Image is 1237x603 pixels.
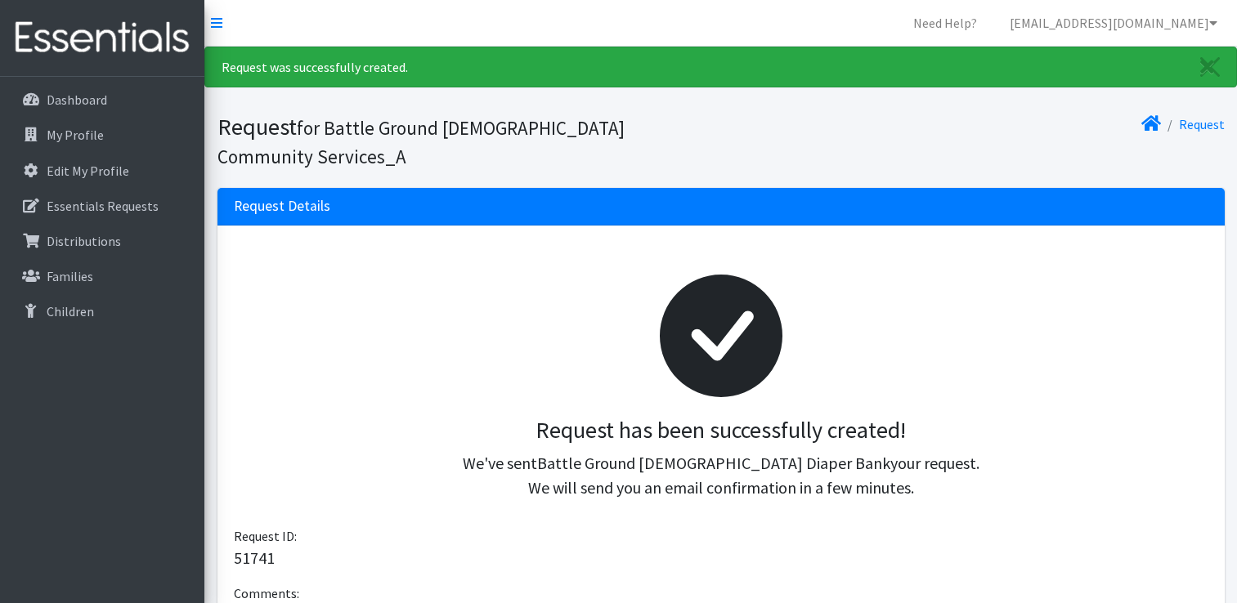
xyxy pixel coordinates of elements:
[47,198,159,214] p: Essentials Requests
[997,7,1230,39] a: [EMAIL_ADDRESS][DOMAIN_NAME]
[247,451,1195,500] p: We've sent your request. We will send you an email confirmation in a few minutes.
[217,116,625,168] small: for Battle Ground [DEMOGRAPHIC_DATA] Community Services_A
[234,546,1208,570] p: 51741
[7,260,198,293] a: Families
[7,295,198,328] a: Children
[47,303,94,319] p: Children
[7,118,198,151] a: My Profile
[47,268,93,284] p: Families
[217,113,715,169] h1: Request
[234,198,330,215] h3: Request Details
[204,47,1237,87] div: Request was successfully created.
[1184,47,1236,87] a: Close
[47,127,104,143] p: My Profile
[1179,116,1225,132] a: Request
[900,7,990,39] a: Need Help?
[7,11,198,65] img: HumanEssentials
[7,225,198,257] a: Distributions
[247,417,1195,444] h3: Request has been successfully created!
[47,92,107,108] p: Dashboard
[47,233,121,249] p: Distributions
[537,453,890,473] span: Battle Ground [DEMOGRAPHIC_DATA] Diaper Bank
[7,154,198,187] a: Edit My Profile
[234,528,297,544] span: Request ID:
[47,163,129,179] p: Edit My Profile
[7,190,198,222] a: Essentials Requests
[234,585,299,601] span: Comments:
[7,83,198,116] a: Dashboard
